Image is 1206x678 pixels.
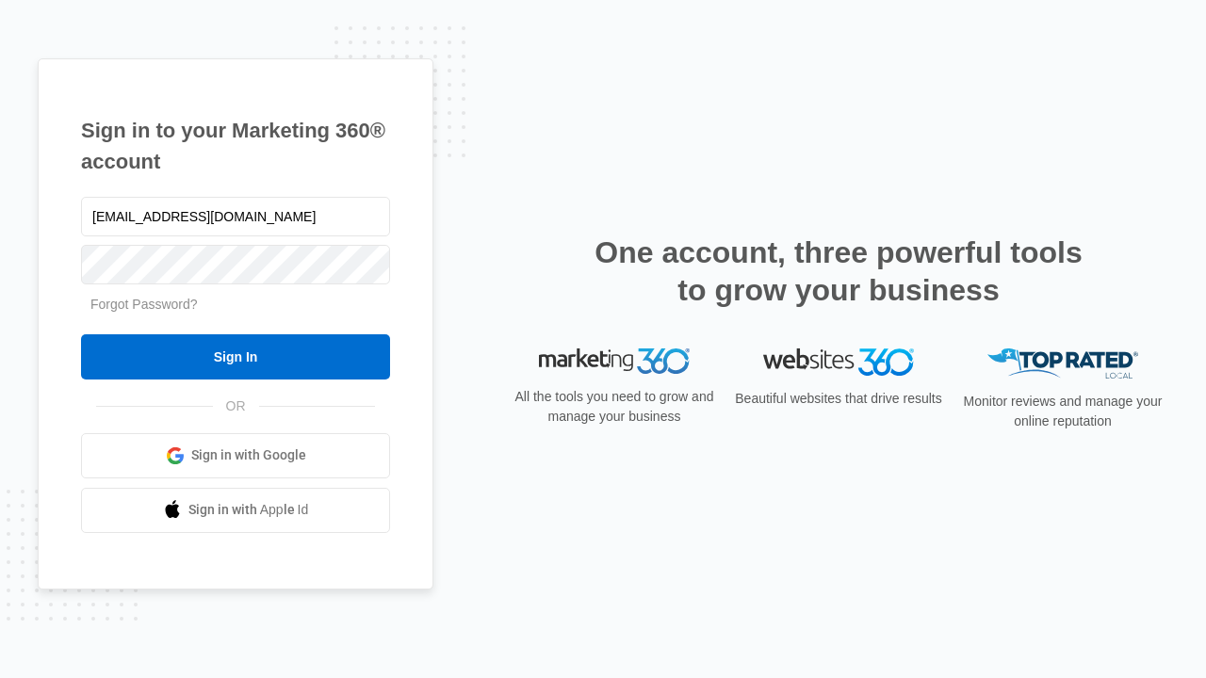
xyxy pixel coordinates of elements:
[987,348,1138,379] img: Top Rated Local
[81,115,390,177] h1: Sign in to your Marketing 360® account
[81,334,390,379] input: Sign In
[539,348,690,375] img: Marketing 360
[191,445,306,465] span: Sign in with Google
[188,500,309,520] span: Sign in with Apple Id
[81,197,390,236] input: Email
[763,348,914,376] img: Websites 360
[213,396,259,416] span: OR
[589,234,1088,309] h2: One account, three powerful tools to grow your business
[733,389,944,409] p: Beautiful websites that drive results
[957,392,1168,431] p: Monitor reviews and manage your online reputation
[90,297,198,312] a: Forgot Password?
[509,387,720,427] p: All the tools you need to grow and manage your business
[81,488,390,533] a: Sign in with Apple Id
[81,433,390,478] a: Sign in with Google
